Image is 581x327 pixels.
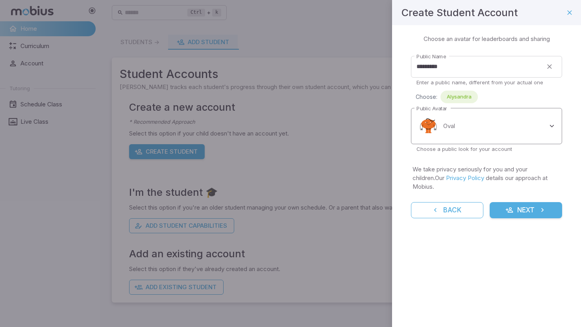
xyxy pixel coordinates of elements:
[416,114,440,138] img: oval.svg
[416,91,562,103] div: Choose:
[416,105,447,112] label: Public Avatar
[424,35,550,43] p: Choose an avatar for leaderboards and sharing
[542,59,557,74] button: clear
[416,79,557,86] p: Enter a public name, different from your actual one
[446,174,484,182] a: Privacy Policy
[440,93,478,101] span: Alysandra
[490,202,562,219] button: Next
[416,53,446,60] label: Public Name
[402,5,518,20] h4: Create Student Account
[411,202,483,219] button: Back
[416,145,557,152] p: Choose a public look for your account
[440,91,478,103] div: Alysandra
[413,165,561,191] p: We take privacy seriously for you and your children. Our details our approach at Mobius.
[443,122,455,130] p: Oval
